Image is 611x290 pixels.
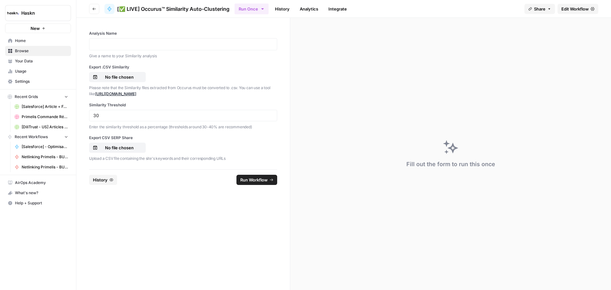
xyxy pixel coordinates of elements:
a: Settings [5,76,71,87]
span: Browse [15,48,68,54]
a: [Salesforce] - Optimisation occurences [12,142,71,152]
p: Please note that the Similarity files extracted from Occurus must be converted to .csv. You can u... [89,85,277,97]
button: History [89,175,117,185]
a: Integrate [325,4,351,14]
p: Enter the similarity threshold as a percentage (thresholds around 30-40% are recommended) [89,124,277,130]
span: Usage [15,68,68,74]
span: Primelis Commande Rédaction Netlinking (2).csv [22,114,68,120]
p: No file chosen [99,74,140,80]
button: Recent Workflows [5,132,71,142]
img: Haskn Logo [7,7,19,19]
label: Export CSV SERP Share [89,135,277,141]
span: Help + Support [15,200,68,206]
label: Export .CSV Similarity [89,64,277,70]
span: Run Workflow [240,177,268,183]
span: Settings [15,79,68,84]
a: Your Data [5,56,71,66]
span: Edit Workflow [561,6,589,12]
a: [✅ LIVE] Occurus™ Similarity Auto-Clustering [104,4,229,14]
span: History [93,177,108,183]
a: AirOps Academy [5,178,71,188]
a: Primelis Commande Rédaction Netlinking (2).csv [12,112,71,122]
span: Haskn [21,10,60,16]
button: What's new? [5,188,71,198]
button: Recent Grids [5,92,71,102]
a: Netlinking Primelis - BU US - [GEOGRAPHIC_DATA] [12,152,71,162]
a: Edit Workflow [558,4,598,14]
a: [URL][DOMAIN_NAME] [95,91,136,96]
a: Home [5,36,71,46]
span: [DiliTrust - US] Articles de blog 700-1000 mots Grid [22,124,68,130]
span: Recent Workflows [15,134,48,140]
a: [Salesforce] Article + FAQ + Posts RS [12,102,71,112]
span: Home [15,38,68,44]
button: Help + Support [5,198,71,208]
a: Usage [5,66,71,76]
a: Browse [5,46,71,56]
input: 30 [93,113,273,118]
span: Netlinking Primelis - BU US [22,164,68,170]
button: Workspace: Haskn [5,5,71,21]
span: Your Data [15,58,68,64]
p: Give a name to your Similarity analysis [89,53,277,59]
label: Similarity Threshold [89,102,277,108]
a: Netlinking Primelis - BU US [12,162,71,172]
button: No file chosen [89,143,146,153]
p: No file chosen [99,145,140,151]
label: Analysis Name [89,31,277,36]
button: Run Workflow [236,175,277,185]
button: New [5,24,71,33]
button: Share [524,4,555,14]
span: Netlinking Primelis - BU US - [GEOGRAPHIC_DATA] [22,154,68,160]
p: Upload a CSV file containing the site's keywords and their corresponding URLs [89,155,277,162]
button: Run Once [235,4,269,14]
span: New [31,25,40,32]
a: Analytics [296,4,322,14]
a: [DiliTrust - US] Articles de blog 700-1000 mots Grid [12,122,71,132]
span: Share [534,6,545,12]
span: Recent Grids [15,94,38,100]
button: No file chosen [89,72,146,82]
span: [Salesforce] Article + FAQ + Posts RS [22,104,68,110]
span: [Salesforce] - Optimisation occurences [22,144,68,150]
span: AirOps Academy [15,180,68,186]
a: History [271,4,293,14]
div: Fill out the form to run this once [406,160,495,169]
span: [✅ LIVE] Occurus™ Similarity Auto-Clustering [117,5,229,13]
